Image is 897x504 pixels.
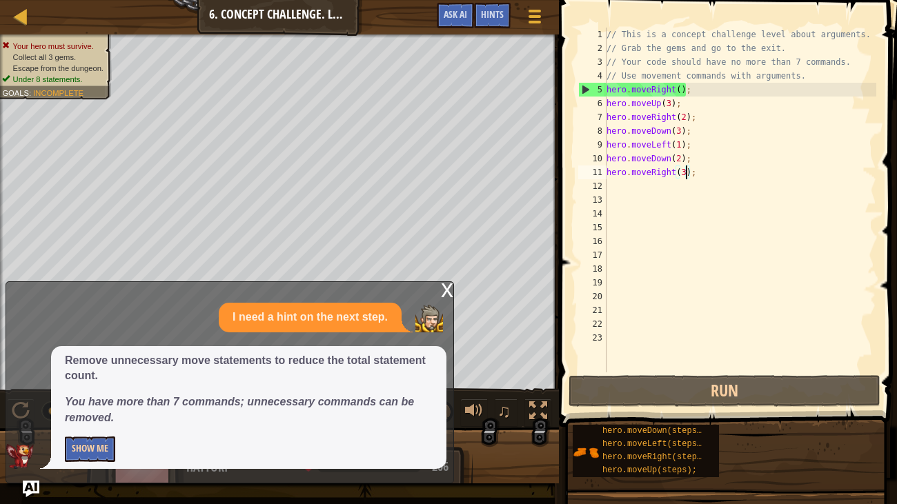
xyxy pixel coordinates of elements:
[578,207,607,221] div: 14
[578,303,607,317] div: 21
[33,88,83,97] span: Incomplete
[578,124,607,138] div: 8
[569,375,880,407] button: Run
[578,28,607,41] div: 1
[415,305,443,332] img: Player
[495,399,518,427] button: ♫
[578,193,607,207] div: 13
[602,465,697,475] span: hero.moveUp(steps);
[578,276,607,290] div: 19
[13,41,94,50] span: Your hero must survive.
[578,41,607,55] div: 2
[441,282,453,296] div: x
[578,110,607,124] div: 7
[2,52,103,63] li: Collect all 3 gems.
[578,165,607,179] div: 11
[602,452,711,462] span: hero.moveRight(steps);
[579,83,607,97] div: 5
[481,8,504,21] span: Hints
[65,436,115,462] button: Show Me
[578,331,607,345] div: 23
[460,399,488,427] button: Adjust volume
[6,444,34,469] img: AI
[578,179,607,193] div: 12
[578,290,607,303] div: 20
[65,353,433,385] p: Remove unnecessary move statements to reduce the total statement count.
[13,52,77,61] span: Collect all 3 gems.
[13,74,83,83] span: Under 8 statements.
[65,396,414,423] em: You have more than 7 commands; unnecessary commands can be removed.
[23,481,39,497] button: Ask AI
[578,248,607,262] div: 17
[578,234,607,248] div: 16
[2,88,29,97] span: Goals
[2,63,103,74] li: Escape from the dungeon.
[13,63,103,72] span: Escape from the dungeon.
[578,55,607,69] div: 3
[578,317,607,331] div: 22
[573,439,599,465] img: portrait.png
[2,41,103,52] li: Your hero must survive.
[437,3,474,28] button: Ask AI
[2,74,103,85] li: Under 8 statements.
[578,138,607,152] div: 9
[233,310,388,325] p: I need a hint on the next step.
[444,8,467,21] span: Ask AI
[497,401,511,421] span: ♫
[517,3,552,35] button: Show game menu
[578,97,607,110] div: 6
[578,69,607,83] div: 4
[29,88,33,97] span: :
[524,399,552,427] button: Toggle fullscreen
[578,262,607,276] div: 18
[578,221,607,234] div: 15
[578,152,607,165] div: 10
[602,439,707,449] span: hero.moveLeft(steps);
[602,426,707,436] span: hero.moveDown(steps);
